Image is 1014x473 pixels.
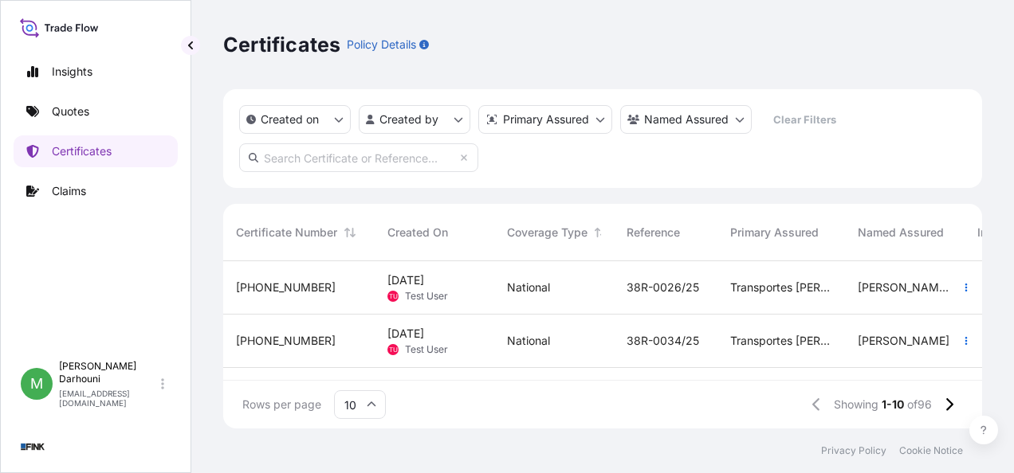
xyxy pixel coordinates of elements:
span: Created On [387,225,448,240]
span: Named Assured [858,225,944,240]
a: Certificates [14,135,178,167]
p: Primary Assured [503,111,589,127]
p: Clear Filters [773,111,836,127]
p: Quotes [52,104,89,119]
button: createdOn Filter options [239,105,351,134]
span: National [507,333,550,349]
span: 38R-0026/25 [627,279,699,295]
span: Transportes [PERSON_NAME] Ltda. (Brasília’s Branch) [730,279,832,295]
button: cargoOwner Filter options [620,105,752,134]
button: createdBy Filter options [359,105,470,134]
a: Privacy Policy [821,444,886,457]
span: National [507,279,550,295]
span: Test User [405,290,448,303]
img: organization-logo [20,434,45,459]
span: [PERSON_NAME] Menechini [PERSON_NAME] [858,279,952,295]
p: Named Assured [644,111,729,127]
p: Certificates [223,32,340,57]
span: Primary Assured [730,225,819,240]
a: Claims [14,175,178,207]
p: [EMAIL_ADDRESS][DOMAIN_NAME] [59,389,158,408]
span: [DATE] [387,326,424,342]
p: Certificates [52,143,112,159]
button: Sort [591,223,610,242]
span: M [30,376,43,392]
span: Coverage Type [507,225,588,240]
span: Rows per page [242,397,321,412]
span: TU [389,288,398,304]
a: Insights [14,56,178,88]
p: Created on [261,111,319,127]
span: of 96 [907,397,932,412]
p: Created by [379,111,438,127]
span: [DATE] [387,272,424,288]
span: Reference [627,225,680,240]
p: [PERSON_NAME] Darhouni [59,360,158,385]
span: [PHONE_NUMBER] [236,279,336,295]
a: Quotes [14,96,178,127]
p: Insights [52,64,92,80]
span: TU [389,342,398,358]
span: [DATE] [387,379,424,395]
p: Policy Details [347,37,416,53]
button: Clear Filters [760,107,849,132]
span: Certificate Number [236,225,337,240]
span: 38R-0034/25 [627,333,699,349]
a: Cookie Notice [899,444,963,457]
span: Test User [405,343,448,356]
p: Claims [52,183,86,199]
span: 1-10 [882,397,904,412]
button: Sort [340,223,360,242]
span: Transportes [PERSON_NAME] Ltda. (Brasília’s Branch) [730,333,832,349]
span: [PERSON_NAME] [858,333,949,349]
input: Search Certificate or Reference... [239,143,478,172]
span: [PHONE_NUMBER] [236,333,336,349]
span: Showing [834,397,878,412]
button: distributor Filter options [478,105,612,134]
